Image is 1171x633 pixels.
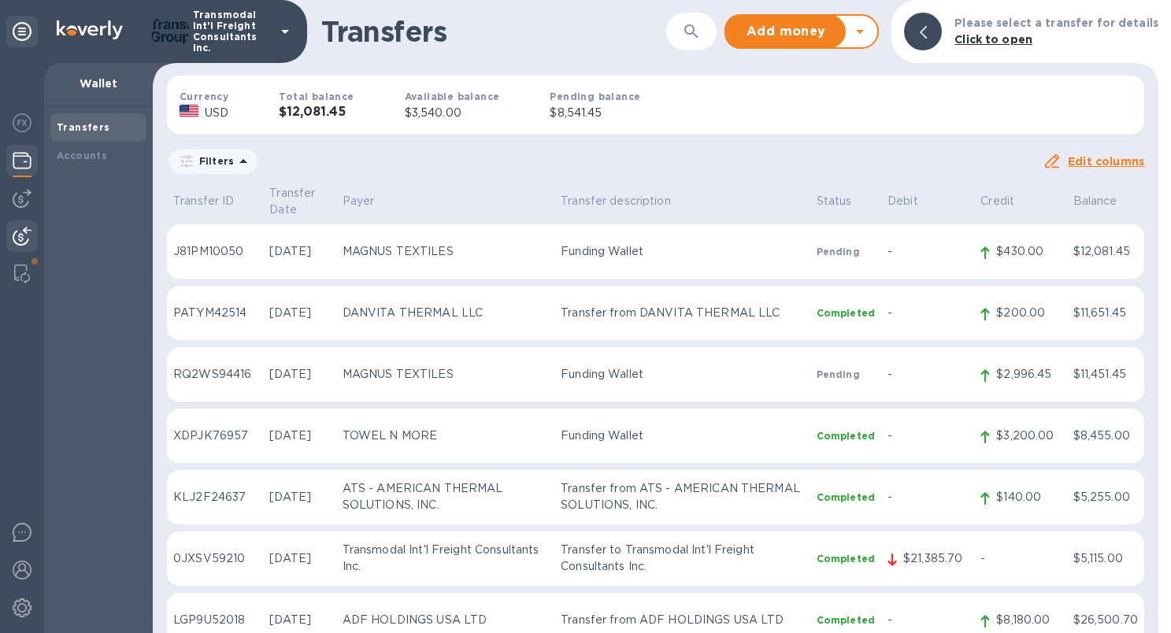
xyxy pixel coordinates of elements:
p: ADF HOLDINGS USA LTD [343,612,548,628]
u: Edit columns [1068,155,1144,168]
p: Transfer ID [173,193,257,209]
b: Accounts [57,150,107,161]
p: $8,180.00 [996,612,1060,628]
p: USD [205,105,228,121]
p: - [888,366,968,383]
b: Transfers [57,121,110,133]
p: Completed [817,490,875,504]
p: $5,115.00 [1073,550,1138,567]
p: KLJ2F24637 [173,489,257,505]
p: ATS - AMERICAN THERMAL SOLUTIONS, INC. [343,480,548,513]
p: Transfer from ATS - AMERICAN THERMAL SOLUTIONS, INC. [561,480,804,513]
p: Pending [817,245,875,258]
p: $21,385.70 [903,550,968,567]
p: $12,081.45 [1073,243,1138,260]
p: TOWEL N MORE [343,428,548,444]
p: $3,540.00 [405,105,500,121]
p: Debit [888,193,968,209]
p: [DATE] [269,243,329,260]
p: Transfer description [561,193,804,209]
p: LGP9U52018 [173,612,257,628]
p: $8,541.45 [550,105,640,121]
p: [DATE] [269,489,329,505]
p: Transfer Date [269,185,329,218]
p: 0JXSV59210 [173,550,257,567]
p: MAGNUS TEXTILES [343,366,548,383]
p: Transmodal Int'l Freight Consultants Inc. [193,9,272,54]
p: $8,455.00 [1073,428,1138,444]
p: Funding Wallet [561,243,804,260]
p: DANVITA THERMAL LLC [343,305,548,321]
p: Transmodal Int'l Freight Consultants Inc. [343,542,548,575]
h3: $12,081.45 [279,105,354,120]
p: $200.00 [996,305,1060,321]
p: [DATE] [269,550,329,567]
p: Completed [817,429,875,442]
img: Wallets [13,151,31,170]
p: Transfer from ADF HOLDINGS USA LTD [561,612,804,628]
p: - [980,550,1060,567]
p: PATYM42514 [173,305,257,321]
p: MAGNUS TEXTILES [343,243,548,260]
p: [DATE] [269,305,329,321]
p: Funding Wallet [561,428,804,444]
p: $26,500.70 [1073,612,1138,628]
p: $3,200.00 [996,428,1060,444]
p: $11,451.45 [1073,366,1138,383]
b: Available balance [405,91,500,102]
p: [DATE] [269,612,329,628]
b: Currency [180,91,228,102]
p: Payer [343,193,548,209]
b: Click to open [954,33,1032,46]
p: - [888,305,968,321]
p: Credit [980,193,1060,209]
div: Unpin categories [6,16,38,47]
p: $5,255.00 [1073,489,1138,505]
p: $430.00 [996,243,1060,260]
button: Add money [726,16,846,47]
p: Completed [817,613,875,627]
img: Foreign exchange [13,113,31,132]
p: Completed [817,552,875,565]
p: $11,651.45 [1073,305,1138,321]
p: Funding Wallet [561,366,804,383]
p: Transfer from DANVITA THERMAL LLC [561,305,804,321]
p: - [888,489,968,505]
img: Logo [57,20,123,39]
p: $140.00 [996,489,1060,505]
p: Balance [1073,193,1138,209]
p: - [888,612,968,628]
b: Total balance [279,91,354,102]
p: Filters [193,154,234,168]
p: RQ2WS94416 [173,366,257,383]
b: Please select a transfer for details [954,17,1158,29]
p: [DATE] [269,428,329,444]
p: Transfer to Transmodal Int'l Freight Consultants Inc. [561,542,804,575]
p: Wallet [57,76,140,91]
p: Completed [817,306,875,320]
p: [DATE] [269,366,329,383]
p: Pending [817,368,875,381]
span: Add money [739,22,833,41]
p: Status [817,193,875,209]
b: Pending balance [550,91,640,102]
p: $2,996.45 [996,366,1060,383]
p: J81PM10050 [173,243,257,260]
p: - [888,243,968,260]
p: XDPJK76957 [173,428,257,444]
p: - [888,428,968,444]
h1: Transfers [321,15,666,48]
